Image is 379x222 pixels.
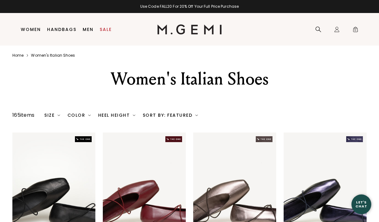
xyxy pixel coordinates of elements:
a: Women's italian shoes [31,53,75,58]
a: Sale [100,27,112,32]
img: M.Gemi [157,24,222,34]
div: Color [68,113,91,118]
div: Size [44,113,60,118]
div: Women's Italian Shoes [75,68,304,90]
img: chevron-down.svg [88,114,91,116]
div: Sort By: Featured [143,113,198,118]
a: Women [21,27,41,32]
img: chevron-down.svg [58,114,60,116]
img: The One tag [75,136,92,142]
div: Let's Chat [351,200,371,208]
a: Men [83,27,94,32]
span: 0 [352,28,359,34]
img: chevron-down.svg [133,114,135,116]
img: chevron-down.svg [195,114,198,116]
div: 165 items [12,111,34,119]
div: Heel Height [98,113,135,118]
a: Home [12,53,24,58]
a: Handbags [47,27,76,32]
